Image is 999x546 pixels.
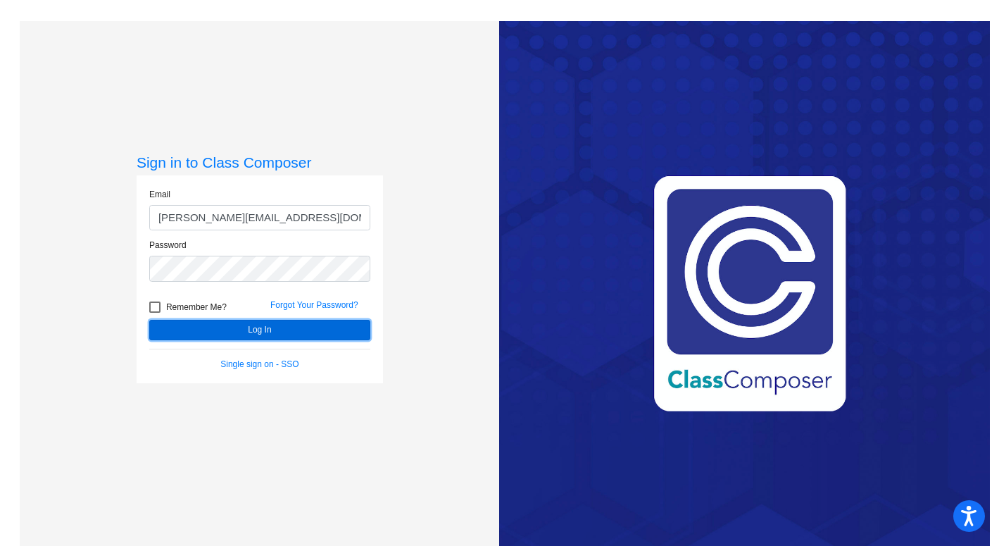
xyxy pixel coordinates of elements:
a: Single sign on - SSO [220,359,299,369]
h3: Sign in to Class Composer [137,154,383,171]
a: Forgot Your Password? [270,300,358,310]
label: Email [149,188,170,201]
label: Password [149,239,187,252]
button: Log In [149,320,370,340]
span: Remember Me? [166,299,227,316]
